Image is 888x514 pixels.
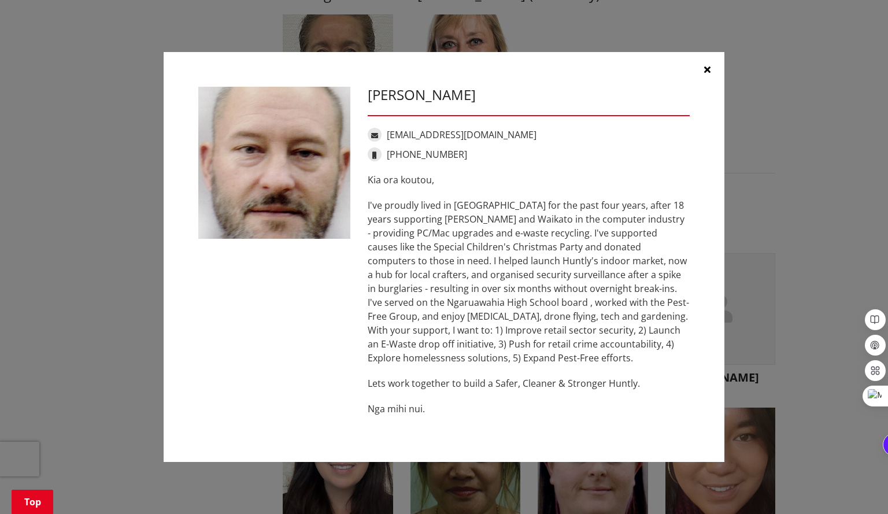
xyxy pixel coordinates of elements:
p: Lets work together to build a Safer, Cleaner & Stronger Huntly. [368,376,690,390]
iframe: Messenger Launcher [835,465,876,507]
a: [PHONE_NUMBER] [387,148,467,161]
p: I've proudly lived in [GEOGRAPHIC_DATA] for the past four years, after 18 years supporting [PERSO... [368,198,690,365]
a: [EMAIL_ADDRESS][DOMAIN_NAME] [387,128,536,141]
a: Top [12,490,53,514]
p: Kia ora koutou, [368,173,690,187]
h3: [PERSON_NAME] [368,87,690,103]
p: Nga mihi nui. [368,402,690,416]
img: WO-B-HU__PARKER_J__3h2oK [198,87,350,239]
